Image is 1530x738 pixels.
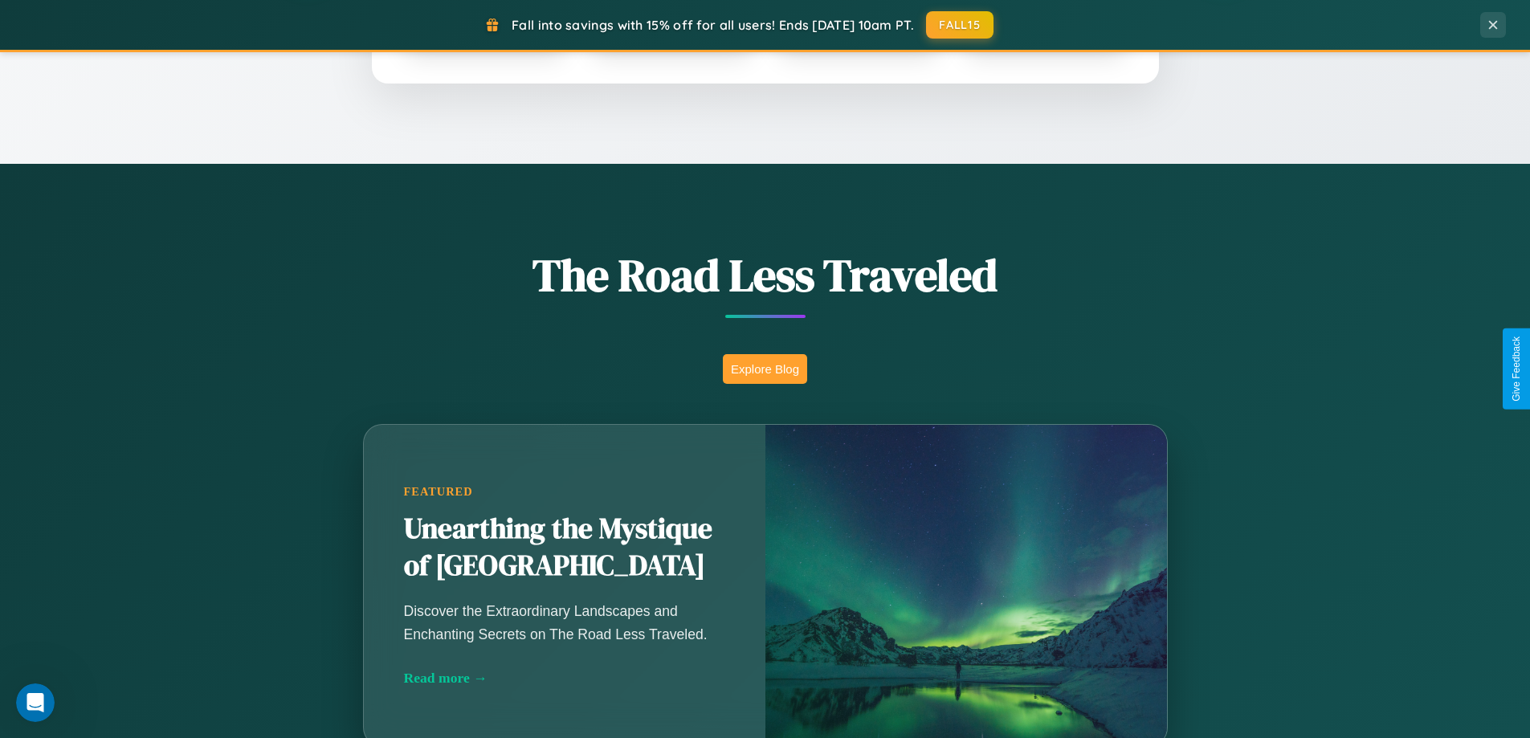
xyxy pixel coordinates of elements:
span: Fall into savings with 15% off for all users! Ends [DATE] 10am PT. [512,17,914,33]
div: Read more → [404,670,725,687]
iframe: Intercom live chat [16,683,55,722]
button: FALL15 [926,11,993,39]
button: Explore Blog [723,354,807,384]
p: Discover the Extraordinary Landscapes and Enchanting Secrets on The Road Less Traveled. [404,600,725,645]
div: Featured [404,485,725,499]
h2: Unearthing the Mystique of [GEOGRAPHIC_DATA] [404,511,725,585]
h1: The Road Less Traveled [284,244,1247,306]
div: Give Feedback [1511,336,1522,402]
